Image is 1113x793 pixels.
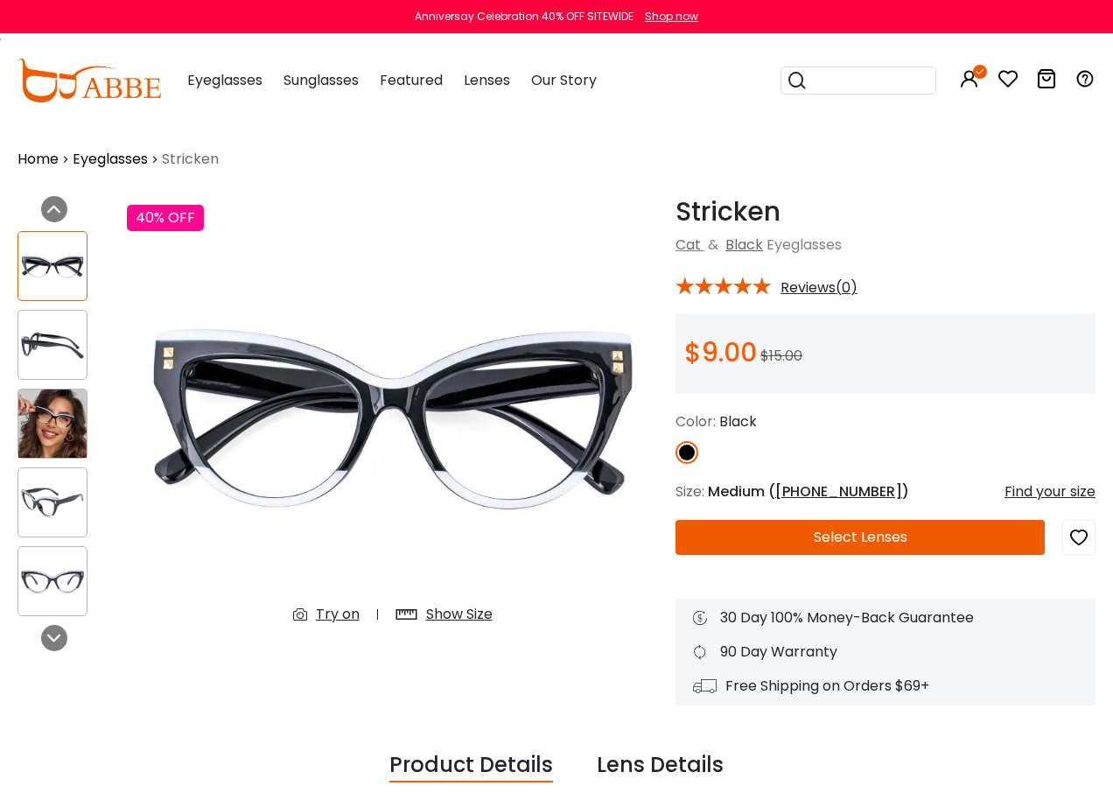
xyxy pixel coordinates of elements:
[415,9,633,25] div: Anniversay Celebration 40% OFF SITEWIDE
[760,346,802,366] span: $15.00
[636,9,698,24] a: Shop now
[426,604,493,625] div: Show Size
[1004,481,1095,502] div: Find your size
[704,235,722,255] span: &
[18,249,87,284] img: Stricken Black Plastic Eyeglasses , UniversalBridgeFit Frames from ABBE Glasses
[693,607,1078,628] div: 30 Day 100% Money-Back Guarantee
[127,205,204,231] div: 40% OFF
[597,749,724,782] div: Lens Details
[725,235,763,255] a: Black
[17,59,161,102] img: abbeglasses.com
[162,149,219,170] span: Stricken
[684,333,757,371] span: $9.00
[719,411,757,432] span: Black
[17,149,59,170] a: Home
[464,70,510,90] span: Lenses
[18,328,87,362] img: Stricken Black Plastic Eyeglasses , UniversalBridgeFit Frames from ABBE Glasses
[316,604,360,625] div: Try on
[675,196,1095,228] h1: Stricken
[389,749,553,782] div: Product Details
[187,70,262,90] span: Eyeglasses
[645,9,698,25] div: Shop now
[380,70,443,90] span: Featured
[675,411,716,432] span: Color:
[18,389,87,458] img: Stricken Black Plastic Eyeglasses , UniversalBridgeFit Frames from ABBE Glasses
[675,481,704,502] span: Size:
[775,481,902,502] span: [PHONE_NUMBER]
[693,642,1078,663] div: 90 Day Warranty
[73,149,148,170] a: Eyeglasses
[127,196,658,639] img: Stricken Black Plastic Eyeglasses , UniversalBridgeFit Frames from ABBE Glasses
[675,235,701,255] a: Cat
[18,486,87,520] img: Stricken Black Plastic Eyeglasses , UniversalBridgeFit Frames from ABBE Glasses
[693,676,1078,697] div: Free Shipping on Orders $69+
[766,235,842,255] span: Eyeglasses
[531,70,597,90] span: Our Story
[780,280,857,296] span: Reviews(0)
[283,70,359,90] span: Sunglasses
[708,481,909,502] span: Medium ( )
[18,565,87,599] img: Stricken Black Plastic Eyeglasses , UniversalBridgeFit Frames from ABBE Glasses
[675,520,1045,555] button: Select Lenses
